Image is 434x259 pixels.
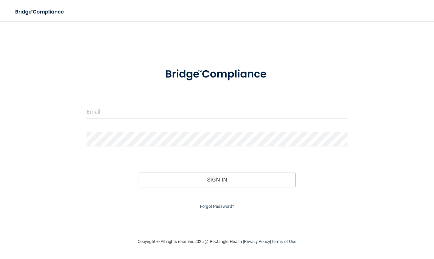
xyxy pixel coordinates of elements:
div: Copyright © All rights reserved 2025 @ Rectangle Health | | [97,231,337,252]
img: bridge_compliance_login_screen.278c3ca4.svg [154,60,280,88]
img: bridge_compliance_login_screen.278c3ca4.svg [10,5,70,19]
button: Sign In [139,172,295,187]
a: Forgot Password? [200,204,234,209]
input: Email [87,104,347,119]
a: Terms of Use [271,239,296,244]
a: Privacy Policy [244,239,270,244]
